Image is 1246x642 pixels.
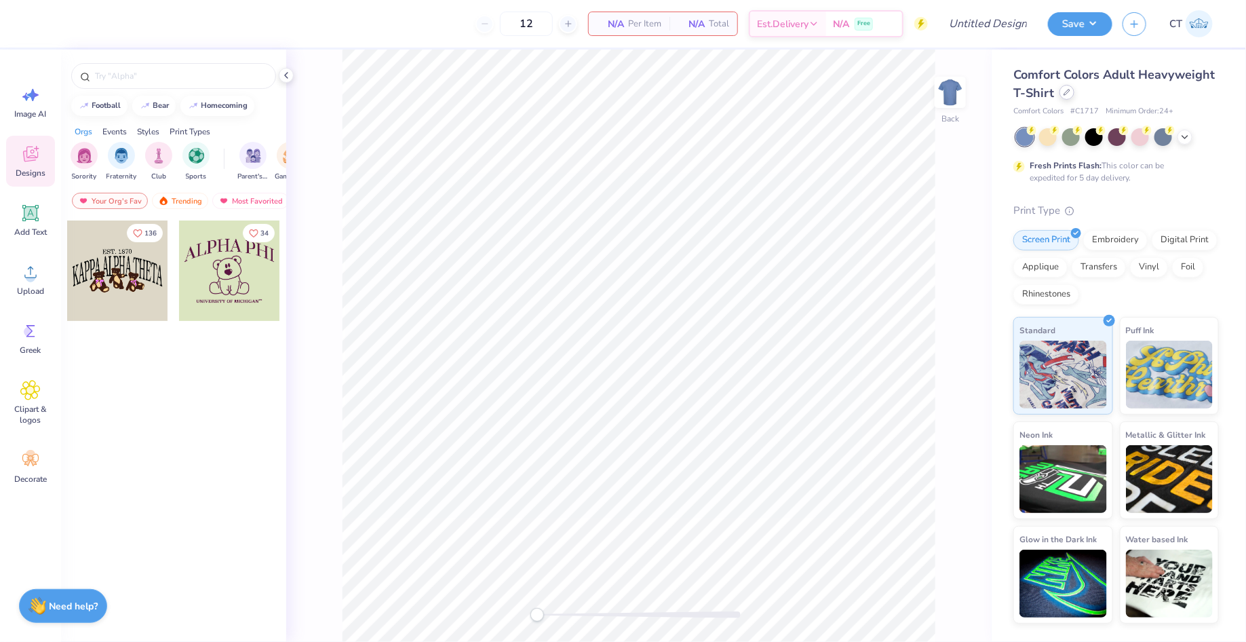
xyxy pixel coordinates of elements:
[1106,106,1173,117] span: Minimum Order: 24 +
[1030,159,1196,184] div: This color can be expedited for 5 day delivery.
[137,126,159,138] div: Styles
[158,196,169,206] img: trending.gif
[218,196,229,206] img: most_fav.gif
[144,230,157,237] span: 136
[189,148,204,164] img: Sports Image
[132,96,176,116] button: bear
[237,172,269,182] span: Parent's Weekend
[1013,203,1219,219] div: Print Type
[1013,67,1215,101] span: Comfort Colors Adult Heavyweight T-Shirt
[833,17,849,31] span: N/A
[757,17,809,31] span: Est. Delivery
[260,230,269,237] span: 34
[246,148,261,164] img: Parent's Weekend Image
[151,148,166,164] img: Club Image
[941,113,959,125] div: Back
[237,142,269,182] div: filter for Parent's Weekend
[72,172,97,182] span: Sorority
[114,148,129,164] img: Fraternity Image
[1072,257,1126,278] div: Transfers
[8,404,53,426] span: Clipart & logos
[17,286,44,297] span: Upload
[182,142,210,182] div: filter for Sports
[102,126,127,138] div: Events
[938,10,1038,37] input: Untitled Design
[127,224,163,242] button: Like
[1186,10,1213,37] img: Carly Tapson
[153,102,170,109] div: bear
[937,79,964,106] img: Back
[1126,323,1154,337] span: Puff Ink
[188,102,199,110] img: trend_line.gif
[1013,284,1079,305] div: Rhinestones
[857,19,870,29] span: Free
[92,102,121,109] div: football
[1172,257,1204,278] div: Foil
[71,142,98,182] div: filter for Sorority
[72,193,148,209] div: Your Org's Fav
[180,96,254,116] button: homecoming
[1126,445,1213,513] img: Metallic & Glitter Ink
[500,12,553,36] input: – –
[140,102,151,110] img: trend_line.gif
[1169,16,1182,32] span: CT
[1130,257,1168,278] div: Vinyl
[106,172,137,182] span: Fraternity
[201,102,248,109] div: homecoming
[145,142,172,182] div: filter for Club
[15,109,47,119] span: Image AI
[71,96,128,116] button: football
[283,148,298,164] img: Game Day Image
[1013,257,1068,278] div: Applique
[1030,160,1102,171] strong: Fresh Prints Flash:
[79,102,90,110] img: trend_line.gif
[14,474,47,485] span: Decorate
[186,172,207,182] span: Sports
[1013,230,1079,250] div: Screen Print
[50,600,98,613] strong: Need help?
[71,142,98,182] button: filter button
[75,126,92,138] div: Orgs
[1019,550,1107,618] img: Glow in the Dark Ink
[275,142,306,182] button: filter button
[1013,106,1064,117] span: Comfort Colors
[530,608,544,622] div: Accessibility label
[1019,445,1107,513] img: Neon Ink
[678,17,705,31] span: N/A
[1019,428,1053,442] span: Neon Ink
[628,17,661,31] span: Per Item
[170,126,210,138] div: Print Types
[1083,230,1148,250] div: Embroidery
[1126,341,1213,409] img: Puff Ink
[597,17,624,31] span: N/A
[1126,428,1206,442] span: Metallic & Glitter Ink
[151,172,166,182] span: Club
[14,227,47,238] span: Add Text
[106,142,137,182] button: filter button
[145,142,172,182] button: filter button
[275,172,306,182] span: Game Day
[1070,106,1099,117] span: # C1717
[275,142,306,182] div: filter for Game Day
[1019,323,1055,337] span: Standard
[1152,230,1218,250] div: Digital Print
[77,148,92,164] img: Sorority Image
[78,196,89,206] img: most_fav.gif
[243,224,275,242] button: Like
[20,345,41,356] span: Greek
[1019,532,1097,546] span: Glow in the Dark Ink
[152,193,208,209] div: Trending
[237,142,269,182] button: filter button
[709,17,729,31] span: Total
[1126,532,1188,546] span: Water based Ink
[182,142,210,182] button: filter button
[16,168,45,178] span: Designs
[1019,341,1107,409] img: Standard
[106,142,137,182] div: filter for Fraternity
[94,69,267,83] input: Try "Alpha"
[1048,12,1112,36] button: Save
[1163,10,1219,37] a: CT
[1126,550,1213,618] img: Water based Ink
[212,193,289,209] div: Most Favorited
